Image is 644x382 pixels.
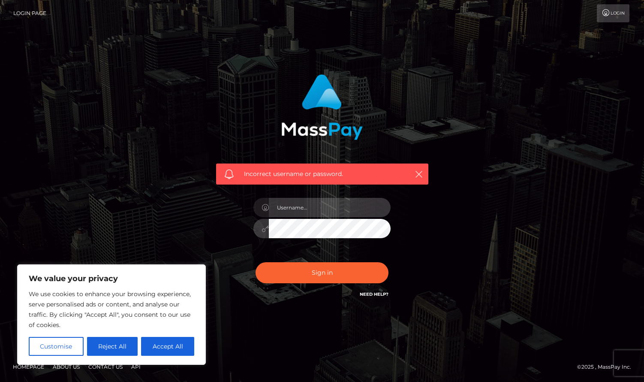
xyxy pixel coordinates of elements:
a: Login [597,4,629,22]
button: Customise [29,337,84,356]
button: Sign in [256,262,388,283]
span: Incorrect username or password. [244,170,400,179]
a: API [128,360,144,373]
a: Need Help? [360,291,388,297]
a: Login Page [13,4,46,22]
a: About Us [49,360,83,373]
input: Username... [269,198,391,217]
button: Reject All [87,337,138,356]
p: We value your privacy [29,273,194,284]
a: Homepage [9,360,48,373]
img: MassPay Login [281,74,363,140]
a: Contact Us [85,360,126,373]
div: We value your privacy [17,264,206,365]
button: Accept All [141,337,194,356]
p: We use cookies to enhance your browsing experience, serve personalised ads or content, and analys... [29,289,194,330]
div: © 2025 , MassPay Inc. [577,362,638,372]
